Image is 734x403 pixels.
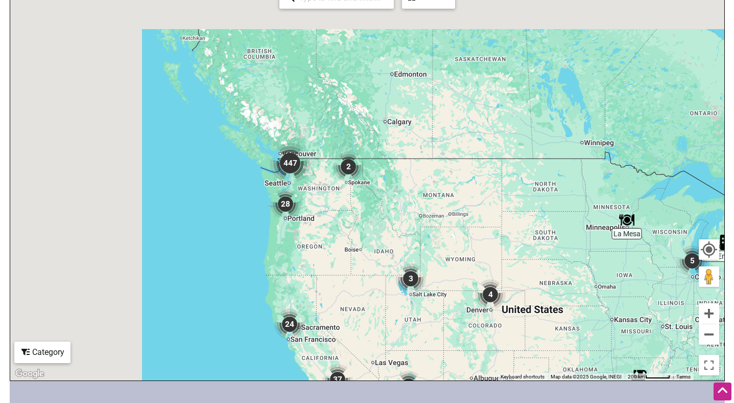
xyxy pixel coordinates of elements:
div: 37 [322,364,353,395]
a: Terms [676,374,691,379]
div: 24 [274,309,305,340]
div: Category [15,343,69,362]
span: 200 km [628,374,645,379]
div: 12 [393,371,424,401]
div: 3 [395,263,426,294]
div: 2 [333,151,364,182]
button: Zoom out [699,324,719,345]
div: Fidel & Co Coffee Roasters [631,368,647,383]
div: JNR Engraving [718,235,733,250]
img: Google [13,367,46,380]
div: 447 [270,143,311,184]
span: Map data ©2025 Google, INEGI [551,374,622,379]
a: Open this area in Google Maps (opens a new window) [13,367,46,380]
div: Scroll Back to Top [714,383,731,400]
div: 5 [677,245,707,276]
button: Toggle fullscreen view [698,354,720,376]
button: Your Location [699,239,719,260]
button: Map Scale: 200 km per 45 pixels [625,373,673,380]
button: Drag Pegman onto the map to open Street View [699,266,719,287]
button: Zoom in [699,303,719,324]
div: Filter by category [14,342,70,363]
button: Keyboard shortcuts [501,373,544,380]
div: 28 [270,189,301,219]
div: La Mesa [619,212,634,228]
div: 4 [475,279,506,310]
